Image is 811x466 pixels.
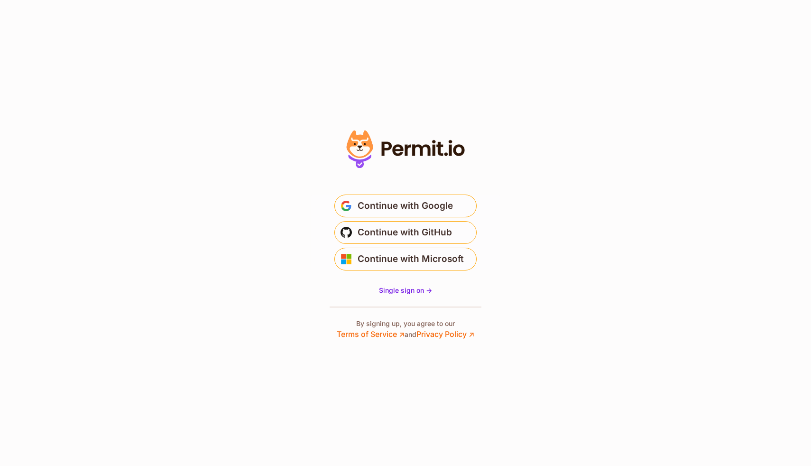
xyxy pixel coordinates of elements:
[337,319,474,340] p: By signing up, you agree to our and
[358,198,453,214] span: Continue with Google
[334,221,477,244] button: Continue with GitHub
[358,225,452,240] span: Continue with GitHub
[334,248,477,270] button: Continue with Microsoft
[416,329,474,339] a: Privacy Policy ↗
[358,252,464,267] span: Continue with Microsoft
[334,195,477,217] button: Continue with Google
[337,329,405,339] a: Terms of Service ↗
[379,286,432,294] span: Single sign on ->
[379,286,432,295] a: Single sign on ->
